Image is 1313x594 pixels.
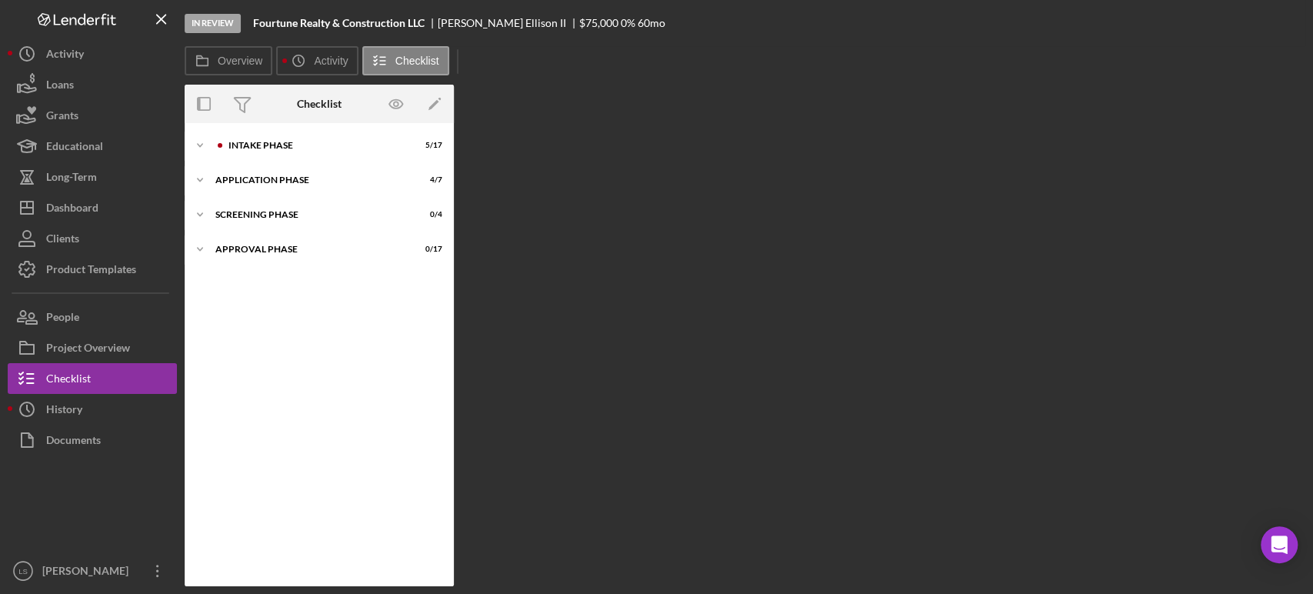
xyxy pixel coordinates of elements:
button: Documents [8,425,177,456]
button: Checklist [362,46,449,75]
div: 5 / 17 [415,141,442,150]
label: Activity [314,55,348,67]
div: 0 % [621,17,635,29]
button: Dashboard [8,192,177,223]
button: Activity [276,46,358,75]
button: Checklist [8,363,177,394]
div: Screening Phase [215,210,404,219]
div: Application Phase [215,175,404,185]
div: Educational [46,131,103,165]
button: Product Templates [8,254,177,285]
div: [PERSON_NAME] [38,556,138,590]
div: Grants [46,100,78,135]
button: Long-Term [8,162,177,192]
button: Educational [8,131,177,162]
div: Intake Phase [228,141,404,150]
button: Overview [185,46,272,75]
button: People [8,302,177,332]
button: Clients [8,223,177,254]
div: 0 / 4 [415,210,442,219]
div: Checklist [297,98,342,110]
text: LS [18,567,28,576]
div: Documents [46,425,101,459]
div: Project Overview [46,332,130,367]
span: $75,000 [579,16,618,29]
div: 4 / 7 [415,175,442,185]
div: People [46,302,79,336]
div: 0 / 17 [415,245,442,254]
div: Clients [46,223,79,258]
div: Approval Phase [215,245,404,254]
label: Overview [218,55,262,67]
div: History [46,394,82,429]
label: Checklist [395,55,439,67]
button: Project Overview [8,332,177,363]
div: Open Intercom Messenger [1261,526,1298,563]
button: Loans [8,69,177,100]
div: In Review [185,14,241,33]
button: Activity [8,38,177,69]
button: Grants [8,100,177,131]
div: Long-Term [46,162,97,196]
div: Loans [46,69,74,104]
div: 60 mo [638,17,665,29]
button: LS[PERSON_NAME] [8,556,177,586]
div: [PERSON_NAME] Ellison II [438,17,579,29]
button: History [8,394,177,425]
div: Checklist [46,363,91,398]
div: Activity [46,38,84,73]
div: Dashboard [46,192,98,227]
b: Fourtune Realty & Construction LLC [253,17,425,29]
div: Product Templates [46,254,136,289]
